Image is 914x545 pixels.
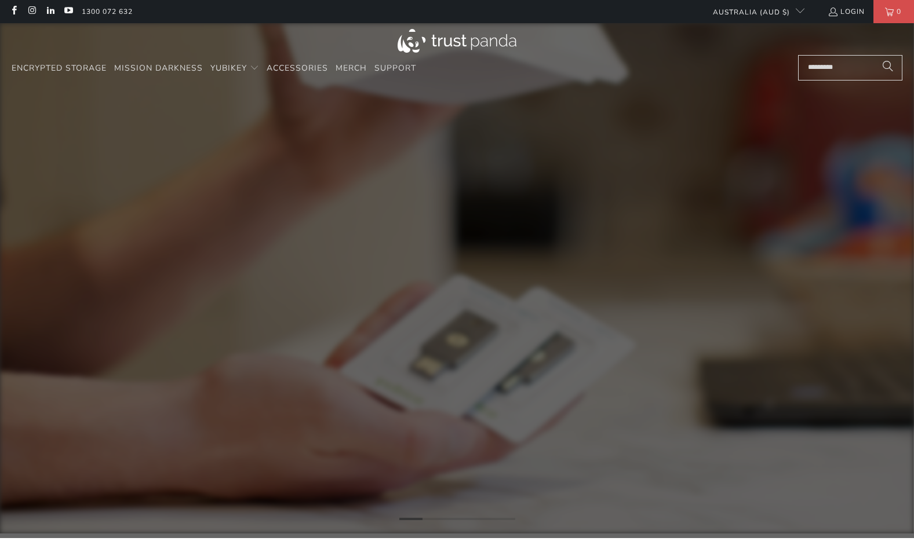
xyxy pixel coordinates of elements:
[45,7,55,16] a: Trust Panda Australia on LinkedIn
[27,7,37,16] a: Trust Panda Australia on Instagram
[267,55,328,82] a: Accessories
[492,518,515,520] li: Page dot 5
[399,518,423,520] li: Page dot 1
[12,55,416,82] nav: Translation missing: en.navigation.header.main_nav
[469,518,492,520] li: Page dot 4
[114,63,203,74] span: Mission Darkness
[12,63,107,74] span: Encrypted Storage
[210,55,259,82] summary: YubiKey
[423,518,446,520] li: Page dot 2
[828,5,865,18] a: Login
[12,55,107,82] a: Encrypted Storage
[873,55,902,81] button: Search
[82,5,133,18] a: 1300 072 632
[374,63,416,74] span: Support
[374,55,416,82] a: Support
[398,29,516,53] img: Trust Panda Australia
[114,55,203,82] a: Mission Darkness
[336,63,367,74] span: Merch
[336,55,367,82] a: Merch
[267,63,328,74] span: Accessories
[63,7,73,16] a: Trust Panda Australia on YouTube
[446,518,469,520] li: Page dot 3
[210,63,247,74] span: YubiKey
[9,7,19,16] a: Trust Panda Australia on Facebook
[798,55,902,81] input: Search...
